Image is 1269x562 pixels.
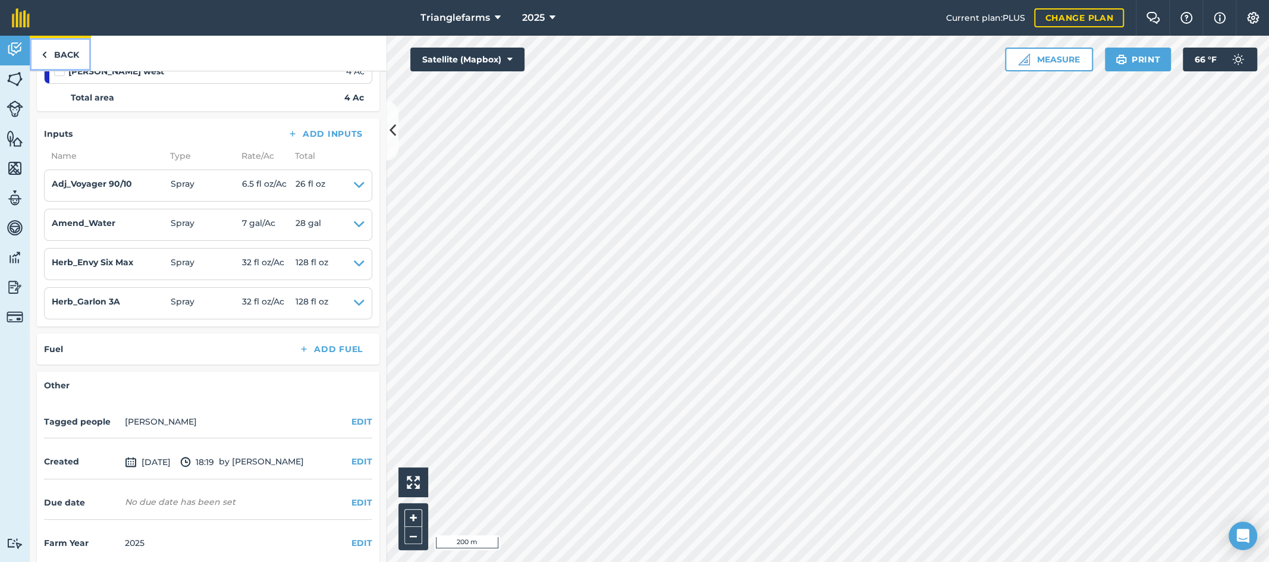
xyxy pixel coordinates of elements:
button: 66 °F [1183,48,1257,71]
img: Four arrows, one pointing top left, one top right, one bottom right and the last bottom left [407,476,420,489]
strong: 4 Ac [344,91,364,104]
img: svg+xml;base64,PD94bWwgdmVyc2lvbj0iMS4wIiBlbmNvZGluZz0idXRmLTgiPz4KPCEtLSBHZW5lcmF0b3I6IEFkb2JlIE... [125,455,137,469]
button: Add Inputs [278,125,372,142]
span: Name [44,149,163,162]
img: svg+xml;base64,PD94bWwgdmVyc2lvbj0iMS4wIiBlbmNvZGluZz0idXRmLTgiPz4KPCEtLSBHZW5lcmF0b3I6IEFkb2JlIE... [7,249,23,266]
summary: Adj_Voyager 90/10Spray6.5 fl oz/Ac26 fl oz [52,177,365,194]
h4: Fuel [44,343,63,356]
span: Spray [171,295,242,312]
img: svg+xml;base64,PHN2ZyB4bWxucz0iaHR0cDovL3d3dy53My5vcmcvMjAwMC9zdmciIHdpZHRoPSI1NiIgaGVpZ2h0PSI2MC... [7,159,23,177]
span: Type [163,149,234,162]
h4: Herb_Envy Six Max [52,256,171,269]
div: Open Intercom Messenger [1229,522,1257,550]
span: 2025 [522,11,545,25]
img: svg+xml;base64,PD94bWwgdmVyc2lvbj0iMS4wIiBlbmNvZGluZz0idXRmLTgiPz4KPCEtLSBHZW5lcmF0b3I6IEFkb2JlIE... [7,309,23,325]
span: Current plan : PLUS [946,11,1025,24]
img: Ruler icon [1018,54,1030,65]
img: svg+xml;base64,PD94bWwgdmVyc2lvbj0iMS4wIiBlbmNvZGluZz0idXRmLTgiPz4KPCEtLSBHZW5lcmF0b3I6IEFkb2JlIE... [7,101,23,117]
li: [PERSON_NAME] [125,415,197,428]
summary: Herb_Envy Six MaxSpray32 fl oz/Ac128 fl oz [52,256,365,272]
img: A cog icon [1246,12,1260,24]
img: svg+xml;base64,PD94bWwgdmVyc2lvbj0iMS4wIiBlbmNvZGluZz0idXRmLTgiPz4KPCEtLSBHZW5lcmF0b3I6IEFkb2JlIE... [1226,48,1250,71]
img: svg+xml;base64,PD94bWwgdmVyc2lvbj0iMS4wIiBlbmNvZGluZz0idXRmLTgiPz4KPCEtLSBHZW5lcmF0b3I6IEFkb2JlIE... [7,40,23,58]
span: [DATE] [125,455,171,469]
button: Print [1105,48,1171,71]
span: Spray [171,256,242,272]
span: 7 gal / Ac [242,216,296,233]
span: 4 Ac [346,65,365,78]
img: svg+xml;base64,PHN2ZyB4bWxucz0iaHR0cDovL3d3dy53My5vcmcvMjAwMC9zdmciIHdpZHRoPSI1NiIgaGVpZ2h0PSI2MC... [7,70,23,88]
div: 2025 [125,536,145,550]
span: 28 gal [296,216,321,233]
img: svg+xml;base64,PHN2ZyB4bWxucz0iaHR0cDovL3d3dy53My5vcmcvMjAwMC9zdmciIHdpZHRoPSI1NiIgaGVpZ2h0PSI2MC... [7,130,23,147]
strong: Total area [71,91,114,104]
button: + [404,509,422,527]
span: 32 fl oz / Ac [242,295,296,312]
span: 66 ° F [1195,48,1217,71]
h4: Herb_Garlon 3A [52,295,171,308]
span: 128 fl oz [296,256,328,272]
h4: Created [44,455,120,468]
div: No due date has been set [125,496,235,508]
img: Two speech bubbles overlapping with the left bubble in the forefront [1146,12,1160,24]
button: EDIT [351,455,372,468]
h4: Inputs [44,127,73,140]
h4: Amend_Water [52,216,171,230]
span: Spray [171,177,242,194]
button: Measure [1005,48,1093,71]
img: svg+xml;base64,PHN2ZyB4bWxucz0iaHR0cDovL3d3dy53My5vcmcvMjAwMC9zdmciIHdpZHRoPSIxNyIgaGVpZ2h0PSIxNy... [1214,11,1226,25]
button: Satellite (Mapbox) [410,48,524,71]
button: Add Fuel [289,341,372,357]
span: Total [288,149,315,162]
summary: Herb_Garlon 3ASpray32 fl oz/Ac128 fl oz [52,295,365,312]
span: 128 fl oz [296,295,328,312]
strong: [PERSON_NAME] west [68,65,164,78]
h4: Tagged people [44,415,120,428]
span: Trianglefarms [420,11,490,25]
img: svg+xml;base64,PD94bWwgdmVyc2lvbj0iMS4wIiBlbmNvZGluZz0idXRmLTgiPz4KPCEtLSBHZW5lcmF0b3I6IEFkb2JlIE... [7,278,23,296]
h4: Adj_Voyager 90/10 [52,177,171,190]
span: Rate/ Ac [234,149,288,162]
img: svg+xml;base64,PD94bWwgdmVyc2lvbj0iMS4wIiBlbmNvZGluZz0idXRmLTgiPz4KPCEtLSBHZW5lcmF0b3I6IEFkb2JlIE... [7,219,23,237]
img: svg+xml;base64,PD94bWwgdmVyc2lvbj0iMS4wIiBlbmNvZGluZz0idXRmLTgiPz4KPCEtLSBHZW5lcmF0b3I6IEFkb2JlIE... [7,538,23,549]
span: 6.5 fl oz / Ac [242,177,296,194]
img: svg+xml;base64,PD94bWwgdmVyc2lvbj0iMS4wIiBlbmNvZGluZz0idXRmLTgiPz4KPCEtLSBHZW5lcmF0b3I6IEFkb2JlIE... [7,189,23,207]
a: Change plan [1034,8,1124,27]
div: by [PERSON_NAME] [44,445,372,479]
button: EDIT [351,536,372,550]
span: 26 fl oz [296,177,325,194]
summary: Amend_WaterSpray7 gal/Ac28 gal [52,216,365,233]
img: fieldmargin Logo [12,8,30,27]
a: Back [30,36,91,71]
button: – [404,527,422,544]
button: EDIT [351,415,372,428]
span: 18:19 [180,455,214,469]
span: Spray [171,216,242,233]
button: EDIT [351,496,372,509]
img: svg+xml;base64,PHN2ZyB4bWxucz0iaHR0cDovL3d3dy53My5vcmcvMjAwMC9zdmciIHdpZHRoPSIxOSIgaGVpZ2h0PSIyNC... [1116,52,1127,67]
span: 32 fl oz / Ac [242,256,296,272]
h4: Due date [44,496,120,509]
h4: Farm Year [44,536,120,550]
h4: Other [44,379,372,392]
img: svg+xml;base64,PHN2ZyB4bWxucz0iaHR0cDovL3d3dy53My5vcmcvMjAwMC9zdmciIHdpZHRoPSI5IiBoZWlnaHQ9IjI0Ii... [42,48,47,62]
img: svg+xml;base64,PD94bWwgdmVyc2lvbj0iMS4wIiBlbmNvZGluZz0idXRmLTgiPz4KPCEtLSBHZW5lcmF0b3I6IEFkb2JlIE... [180,455,191,469]
img: A question mark icon [1179,12,1193,24]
